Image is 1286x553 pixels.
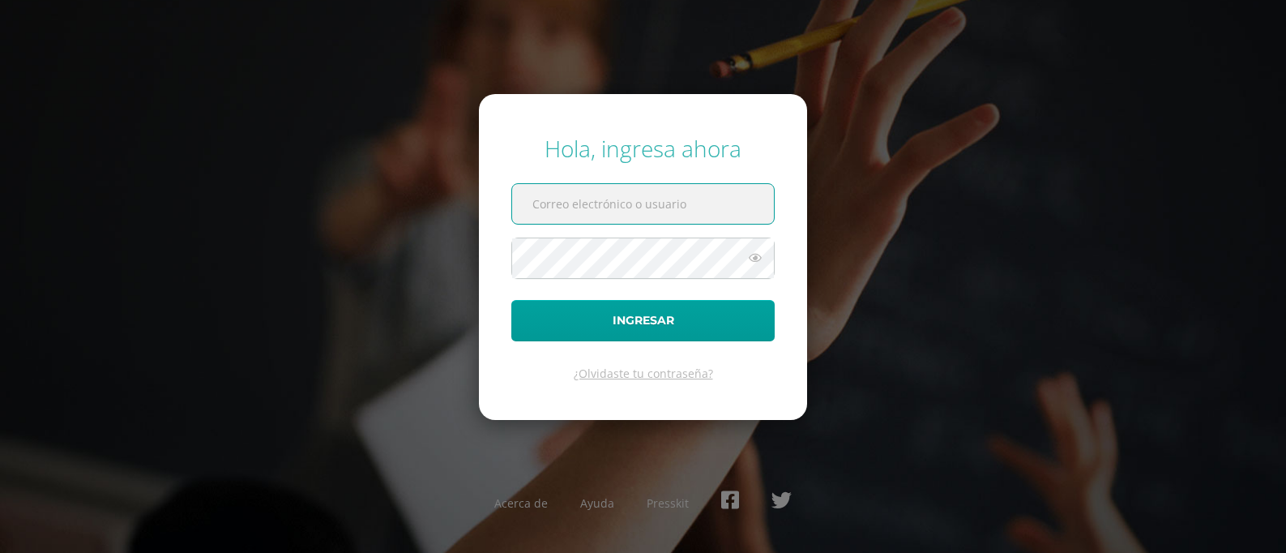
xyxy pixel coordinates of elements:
[511,300,775,341] button: Ingresar
[580,495,614,511] a: Ayuda
[512,184,774,224] input: Correo electrónico o usuario
[511,133,775,164] div: Hola, ingresa ahora
[494,495,548,511] a: Acerca de
[647,495,689,511] a: Presskit
[574,366,713,381] a: ¿Olvidaste tu contraseña?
